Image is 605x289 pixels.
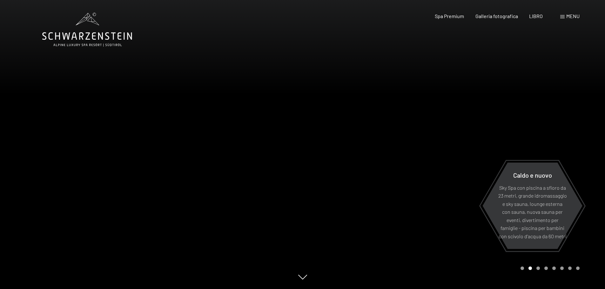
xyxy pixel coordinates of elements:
[475,13,518,19] a: Galleria fotografica
[536,266,540,270] div: Pagina 3 della giostra
[576,266,580,270] div: Pagina 8 della giostra
[498,184,567,239] font: Sky Spa con piscina a sfioro da 23 metri, grande idromassaggio e sky sauna, lounge esterna con sa...
[560,266,564,270] div: Pagina 6 della giostra
[528,266,532,270] div: Carousel Page 2 (Current Slide)
[482,162,583,249] a: Caldo e nuovo Sky Spa con piscina a sfioro da 23 metri, grande idromassaggio e sky sauna, lounge ...
[552,266,556,270] div: Pagina 5 della giostra
[513,171,552,179] font: Caldo e nuovo
[568,266,572,270] div: Carosello Pagina 7
[521,266,524,270] div: Carousel Page 1
[435,13,464,19] a: Spa Premium
[544,266,548,270] div: Pagina 4 del carosello
[529,13,543,19] a: LIBRO
[518,266,580,270] div: Paginazione carosello
[566,13,580,19] font: menu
